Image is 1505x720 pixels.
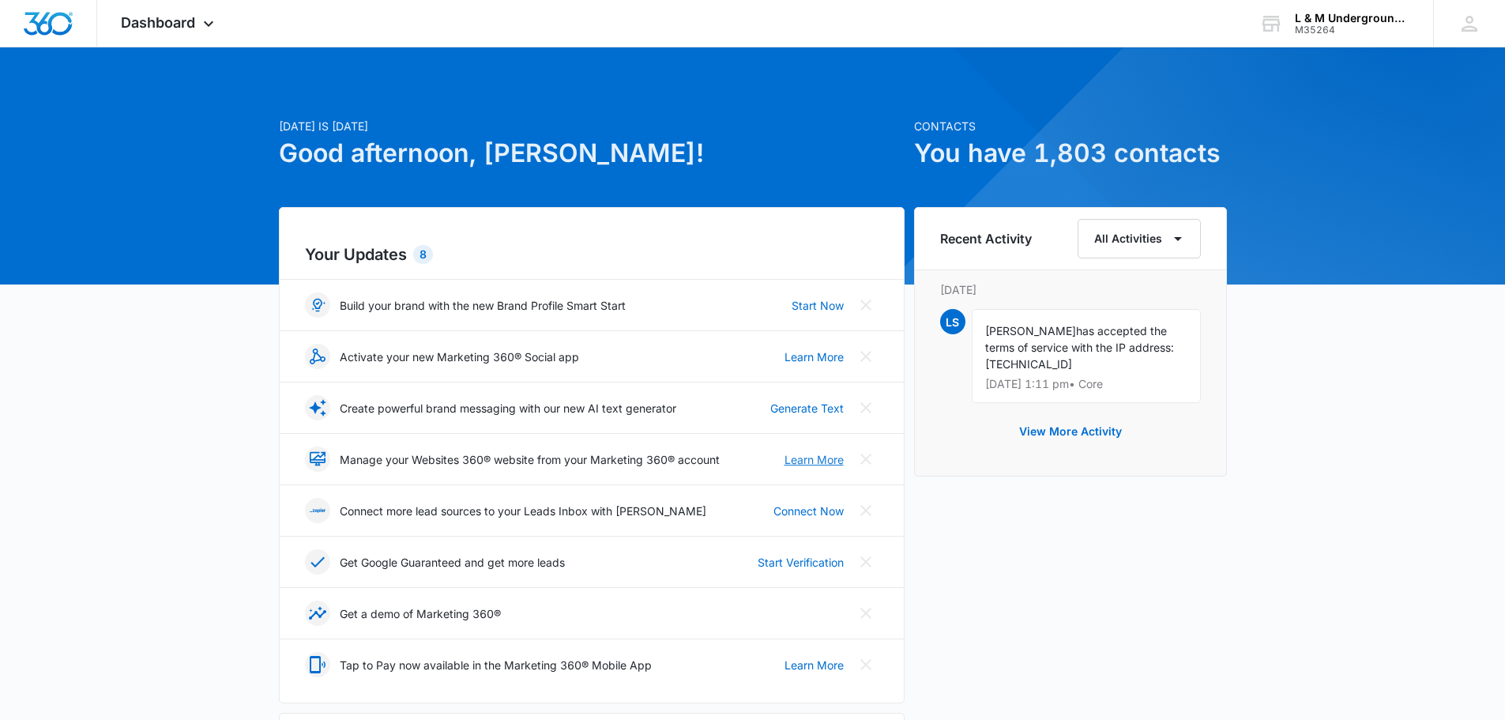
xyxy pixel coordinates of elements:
[413,245,433,264] div: 8
[853,292,879,318] button: Close
[340,349,579,365] p: Activate your new Marketing 360® Social app
[340,503,706,519] p: Connect more lead sources to your Leads Inbox with [PERSON_NAME]
[792,297,844,314] a: Start Now
[340,451,720,468] p: Manage your Websites 360® website from your Marketing 360® account
[853,601,879,626] button: Close
[853,652,879,677] button: Close
[914,134,1227,172] h1: You have 1,803 contacts
[340,657,652,673] p: Tap to Pay now available in the Marketing 360® Mobile App
[305,243,879,266] h2: Your Updates
[340,297,626,314] p: Build your brand with the new Brand Profile Smart Start
[853,498,879,523] button: Close
[1003,413,1138,450] button: View More Activity
[985,324,1076,337] span: [PERSON_NAME]
[853,395,879,420] button: Close
[985,379,1187,390] p: [DATE] 1:11 pm • Core
[340,605,501,622] p: Get a demo of Marketing 360®
[940,229,1032,248] h6: Recent Activity
[340,554,565,571] p: Get Google Guaranteed and get more leads
[279,118,905,134] p: [DATE] is [DATE]
[985,357,1072,371] span: [TECHNICAL_ID]
[940,281,1201,298] p: [DATE]
[1295,25,1410,36] div: account id
[940,309,965,334] span: LS
[1295,12,1410,25] div: account name
[784,349,844,365] a: Learn More
[853,344,879,369] button: Close
[784,451,844,468] a: Learn More
[773,503,844,519] a: Connect Now
[853,447,879,472] button: Close
[340,400,676,417] p: Create powerful brand messaging with our new AI text generator
[279,134,905,172] h1: Good afternoon, [PERSON_NAME]!
[121,14,195,31] span: Dashboard
[758,554,844,571] a: Start Verification
[1078,219,1201,258] button: All Activities
[784,657,844,673] a: Learn More
[985,324,1174,354] span: has accepted the terms of service with the IP address:
[853,549,879,575] button: Close
[914,118,1227,134] p: Contacts
[770,400,844,417] a: Generate Text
